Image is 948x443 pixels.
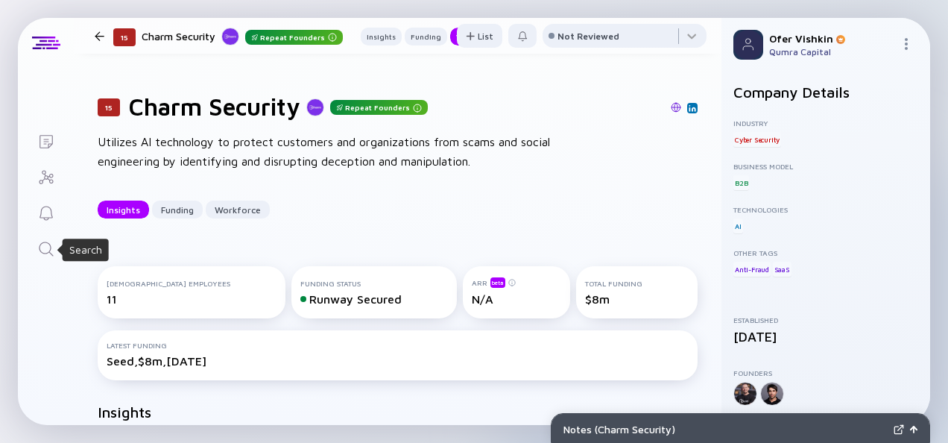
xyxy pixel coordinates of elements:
div: Search [69,242,102,257]
div: Anti-Fraud [733,262,771,277]
div: Funding [405,29,447,44]
div: Cyber Security [733,132,781,147]
div: $8m [585,292,689,306]
div: Funding [152,198,203,221]
img: Open Notes [910,426,917,433]
div: Charm Security [142,27,343,45]
div: Utilizes AI technology to protect customers and organizations from scams and social engineering b... [98,133,575,171]
div: Ofer Vishkin [769,32,894,45]
div: [DATE] [733,329,918,345]
div: Qumra Capital [769,46,894,57]
div: Business Model [733,162,918,171]
div: SaaS [773,262,791,277]
button: Insights [361,28,402,45]
div: Notes ( Charm Security ) [563,423,888,436]
div: Other Tags [733,248,918,257]
div: [DEMOGRAPHIC_DATA] Employees [107,279,276,288]
button: Insights [98,201,149,219]
a: Investor Map [18,158,74,194]
div: Industry [733,119,918,128]
div: Seed, $8m, [DATE] [107,354,689,368]
button: Funding [405,28,447,45]
div: Repeat Founders [330,100,428,115]
div: Funding Status [300,279,448,288]
img: Charm Security Website [671,102,681,113]
div: Established [733,315,918,324]
img: Expand Notes [894,424,904,435]
a: Search [18,230,74,266]
div: Workforce [206,198,270,221]
div: 15 [113,28,136,46]
div: Total Funding [585,279,689,288]
button: Funding [152,201,203,219]
img: Charm Security Linkedin Page [689,104,696,112]
div: N/A [472,292,562,306]
div: Runway Secured [300,292,448,306]
img: Profile Picture [733,30,763,60]
h1: Charm Security [129,92,300,121]
div: B2B [733,175,749,190]
div: AI [733,219,743,233]
div: Latest Funding [107,341,689,350]
a: Lists [18,122,74,158]
div: Founders [733,368,918,377]
h2: Company Details [733,84,918,101]
div: beta [490,277,505,288]
div: Not Reviewed [557,31,619,42]
button: Workforce [450,28,500,45]
div: ARR [472,277,562,288]
div: Workforce [450,29,500,44]
div: List [457,25,502,48]
div: 15 [98,98,120,116]
button: List [457,24,502,48]
div: Technologies [733,205,918,214]
div: 11 [107,292,276,306]
img: Menu [900,38,912,50]
div: Insights [98,198,149,221]
button: Workforce [206,201,270,219]
div: Insights [361,29,402,44]
a: Reminders [18,194,74,230]
h2: Insights [98,403,151,421]
div: Repeat Founders [245,30,343,45]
